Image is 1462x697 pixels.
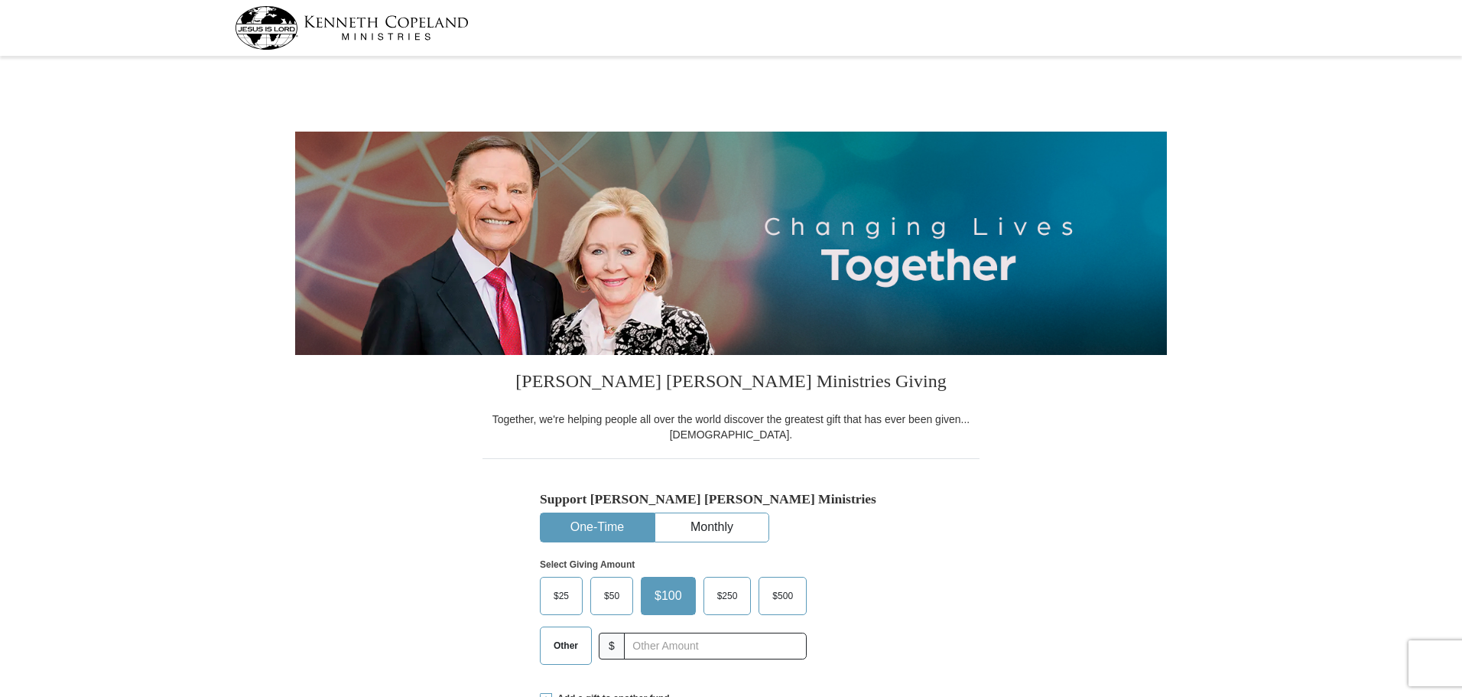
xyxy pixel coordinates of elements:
img: kcm-header-logo.svg [235,6,469,50]
button: One-Time [541,513,654,542]
strong: Select Giving Amount [540,559,635,570]
button: Monthly [655,513,768,542]
span: $50 [596,585,627,607]
div: Together, we're helping people all over the world discover the greatest gift that has ever been g... [482,412,980,442]
input: Other Amount [624,633,807,660]
span: $100 [647,585,690,607]
span: $25 [546,585,577,607]
h3: [PERSON_NAME] [PERSON_NAME] Ministries Giving [482,355,980,412]
h5: Support [PERSON_NAME] [PERSON_NAME] Ministries [540,491,922,507]
span: Other [546,634,586,657]
span: $ [599,633,625,660]
span: $500 [765,585,801,607]
span: $250 [710,585,746,607]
